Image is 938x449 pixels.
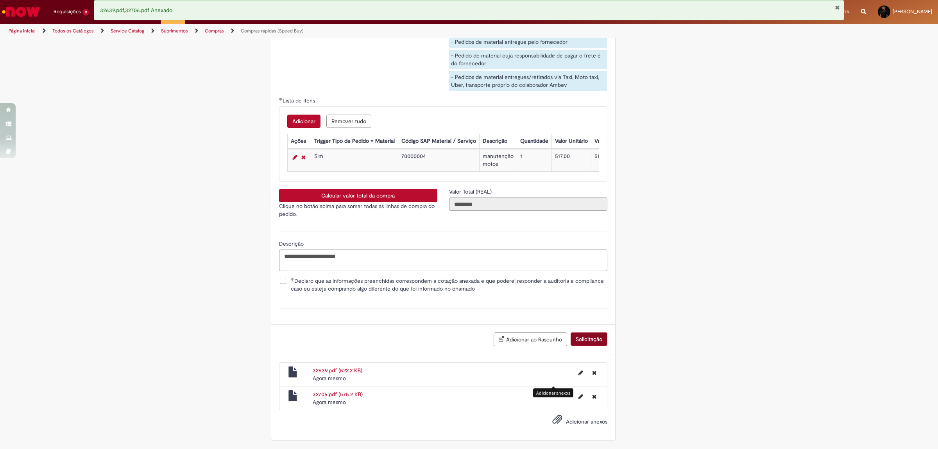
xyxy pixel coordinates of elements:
[566,418,607,425] span: Adicionar anexos
[893,8,932,15] span: [PERSON_NAME]
[299,153,308,162] a: Remover linha 1
[313,367,362,374] a: 32639.pdf (522.2 KB)
[291,153,299,162] a: Editar Linha 1
[311,134,398,149] th: Trigger Tipo de Pedido = Material
[479,149,517,172] td: manutenção motos
[551,134,591,149] th: Valor Unitário
[1,4,41,20] img: ServiceNow
[574,390,588,403] button: Editar nome de arquivo 32706.pdf
[313,375,346,382] time: 29/09/2025 14:28:10
[449,198,607,211] input: Valor Total (REAL)
[398,149,479,172] td: 70000004
[279,97,283,101] span: Obrigatório Preenchido
[533,388,573,397] div: Adicionar anexos
[591,149,641,172] td: 517,00
[517,149,551,172] td: 1
[111,28,144,34] a: Service Catalog
[313,399,346,406] time: 29/09/2025 14:28:10
[287,115,320,128] button: Adicionar uma linha para Lista de Itens
[279,250,607,271] textarea: Descrição
[449,71,607,91] div: - Pedidos de material entregues/retirados via Taxi, Moto taxi, Uber, transporte próprio do colabo...
[54,8,81,16] span: Requisições
[313,399,346,406] span: Agora mesmo
[551,149,591,172] td: 517,00
[449,36,607,48] div: - Pedidos de material entregue pelo fornecedor
[205,28,224,34] a: Compras
[279,202,437,218] p: Clique no botão acima para somar todas as linhas de compra do pedido.
[311,149,398,172] td: Sim
[835,4,840,11] button: Fechar Notificação
[100,7,172,14] span: 32639.pdf,32706.pdf Anexado
[161,28,188,34] a: Suprimentos
[398,134,479,149] th: Código SAP Material / Serviço
[550,412,564,430] button: Adicionar anexos
[9,28,36,34] a: Página inicial
[587,366,601,379] button: Excluir 32639.pdf
[291,278,294,281] span: Obrigatório Preenchido
[82,9,89,16] span: 9
[449,50,607,69] div: - Pedido de material cuja responsabilidade de pagar o frete é do fornecedor
[326,115,371,128] button: Remover todas as linhas de Lista de Itens
[449,188,493,196] label: Somente leitura - Valor Total (REAL)
[287,134,311,149] th: Ações
[574,366,588,379] button: Editar nome de arquivo 32639.pdf
[479,134,517,149] th: Descrição
[313,391,363,398] a: 32706.pdf (575.2 KB)
[587,390,601,403] button: Excluir 32706.pdf
[591,134,641,149] th: Valor Total Moeda
[279,189,437,202] button: Calcular valor total da compra
[291,277,607,293] span: Declaro que as informações preenchidas correspondem a cotação anexada e que poderei responder a a...
[517,134,551,149] th: Quantidade
[6,24,619,38] ul: Trilhas de página
[241,28,304,34] a: Compras rápidas (Speed Buy)
[279,240,305,247] span: Descrição
[52,28,94,34] a: Todos os Catálogos
[571,332,607,346] button: Solicitação
[494,332,567,346] button: Adicionar ao Rascunho
[283,97,317,104] span: Lista de Itens
[313,375,346,382] span: Agora mesmo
